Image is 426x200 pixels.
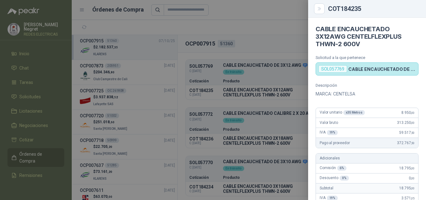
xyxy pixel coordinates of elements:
span: ,00 [411,167,414,170]
span: 372.767 [397,141,414,145]
span: ,00 [411,187,414,190]
div: SOL057769 [318,65,347,73]
div: x 35 Metros [343,110,365,115]
span: 18.795 [399,186,414,190]
p: Solicitud a la que pertenece [316,55,419,60]
span: IVA [320,130,338,135]
div: 6 % [337,166,346,171]
span: Comisión [320,166,346,171]
span: Valor bruto [320,120,338,125]
span: ,05 [411,197,414,200]
div: COT184235 [328,6,419,12]
div: 19 % [327,130,338,135]
div: 0 % [340,176,349,181]
span: 0 [409,176,414,180]
span: ,00 [411,177,414,180]
span: ,50 [411,141,414,145]
span: ,50 [411,131,414,134]
h4: CABLE ENCAUCHETADO 3X12AWG CENTELFLEXPLUS THWN-2 600V [316,25,419,48]
div: Adicionales [316,154,418,163]
span: Valor unitario [320,110,365,115]
span: 313.250 [397,120,414,125]
span: ,00 [411,121,414,124]
p: MARCA: CENTELSA [316,90,419,98]
span: 8.950 [401,110,414,115]
span: Subtotal [320,186,333,190]
p: Descripción [316,83,419,88]
span: Pago al proveedor [320,141,350,145]
span: 18.795 [399,166,414,170]
button: Close [316,5,323,12]
span: ,00 [411,111,414,115]
span: Descuento [320,176,349,181]
span: 59.517 [399,130,414,135]
p: CABLE ENCAUCHETADO DE 3X12 AWG [348,66,416,72]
